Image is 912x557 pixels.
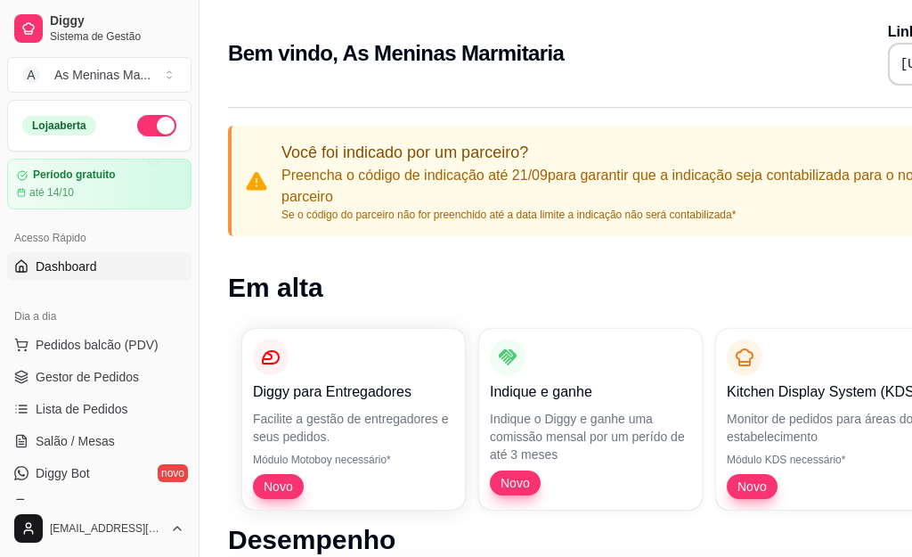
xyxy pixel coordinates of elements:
button: Alterar Status [137,115,176,136]
span: KDS [36,496,61,514]
span: Lista de Pedidos [36,400,128,418]
div: Acesso Rápido [7,224,191,252]
div: As Meninas Ma ... [54,66,151,84]
button: [EMAIL_ADDRESS][DOMAIN_NAME] [7,507,191,550]
button: Select a team [7,57,191,93]
span: Pedidos balcão (PDV) [36,336,159,354]
button: Diggy para EntregadoresFacilite a gestão de entregadores e seus pedidos.Módulo Motoboy necessário... [242,329,465,510]
p: Indique e ganhe [490,381,691,403]
a: Dashboard [7,252,191,281]
article: até 14/10 [29,185,74,200]
span: Dashboard [36,258,97,275]
span: [EMAIL_ADDRESS][DOMAIN_NAME] [50,521,163,536]
span: Novo [493,474,537,492]
span: Diggy [50,13,184,29]
a: Salão / Mesas [7,427,191,455]
span: A [22,66,40,84]
p: Facilite a gestão de entregadores e seus pedidos. [253,410,454,446]
a: Período gratuitoaté 14/10 [7,159,191,209]
span: Sistema de Gestão [50,29,184,44]
p: Indique o Diggy e ganhe uma comissão mensal por um perído de até 3 meses [490,410,691,463]
a: DiggySistema de Gestão [7,7,191,50]
a: Gestor de Pedidos [7,363,191,391]
span: Novo [256,478,300,496]
p: Diggy para Entregadores [253,381,454,403]
span: Diggy Bot [36,464,90,482]
button: Indique e ganheIndique o Diggy e ganhe uma comissão mensal por um perído de até 3 mesesNovo [479,329,702,510]
a: Lista de Pedidos [7,395,191,423]
div: Dia a dia [7,302,191,331]
p: Módulo Motoboy necessário* [253,453,454,467]
span: Gestor de Pedidos [36,368,139,386]
span: Salão / Mesas [36,432,115,450]
h2: Bem vindo, As Meninas Marmitaria [228,39,564,68]
a: Diggy Botnovo [7,459,191,487]
div: Loja aberta [22,116,96,135]
button: Pedidos balcão (PDV) [7,331,191,359]
article: Período gratuito [33,168,116,182]
a: KDS [7,491,191,520]
span: Novo [730,478,774,496]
